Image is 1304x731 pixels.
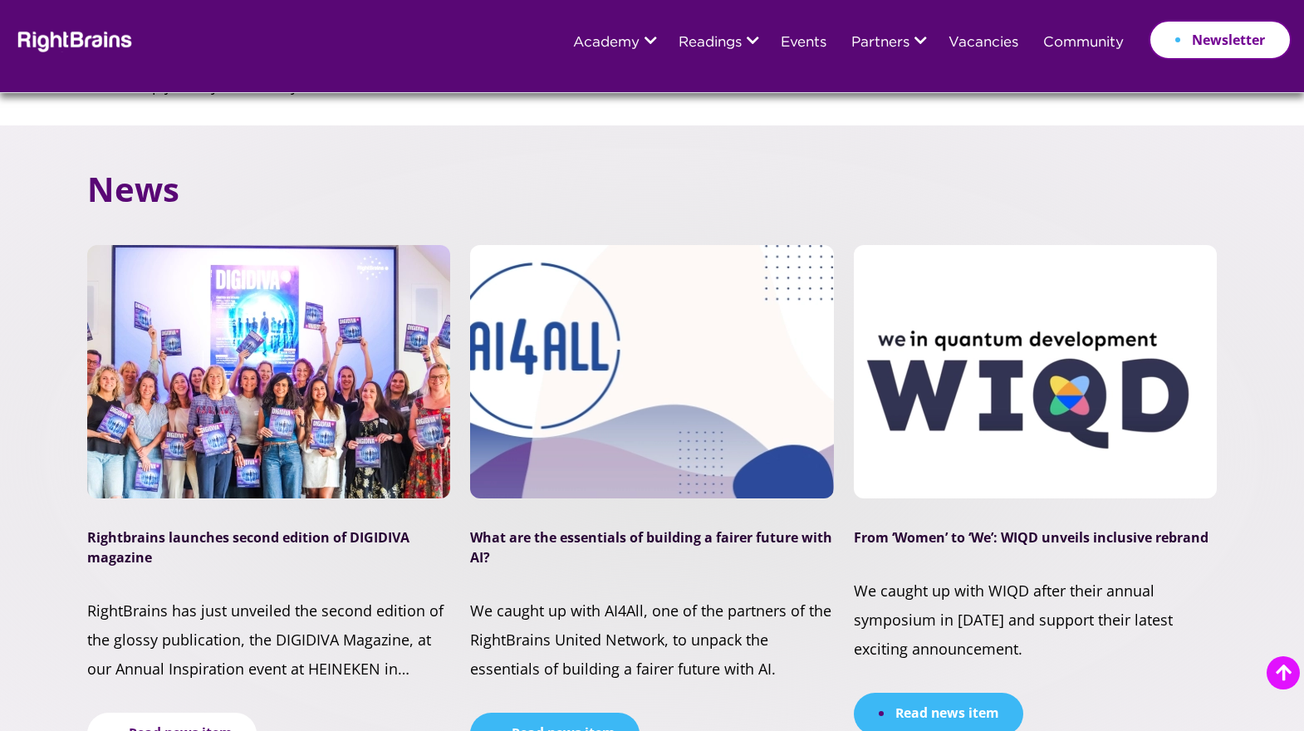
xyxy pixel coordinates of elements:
img: What are the essentials of building a fairer future with AI? [470,245,833,498]
img: From ‘Women’ to ‘We’: WIQD unveils inclusive rebrand [854,245,1217,498]
a: Vacancies [949,36,1018,51]
h3: From ‘Women’ to ‘We’: WIQD unveils inclusive rebrand [854,527,1217,547]
a: Events [781,36,826,51]
h3: What are the essentials of building a fairer future with AI? [470,527,833,567]
a: Academy [573,36,640,51]
a: Partners [851,36,909,51]
img: Rightbrains [12,28,133,52]
a: Community [1043,36,1124,51]
h3: Rightbrains launches second edition of DIGIDIVA magazine [87,527,450,567]
p: RightBrains has just unveiled the second edition of the glossy publication, the DIGIDIVA Magazine... [87,596,450,684]
a: Newsletter [1149,20,1292,60]
p: We caught up with AI4All, one of the partners of the RightBrains United Network, to unpack the es... [470,596,833,684]
img: Rightbrains launches second edition of DIGIDIVA magazine [87,245,450,498]
h2: News [87,167,179,212]
p: We caught up with WIQD after their annual symposium in [DATE] and support their latest exciting a... [854,576,1217,664]
a: Readings [679,36,742,51]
